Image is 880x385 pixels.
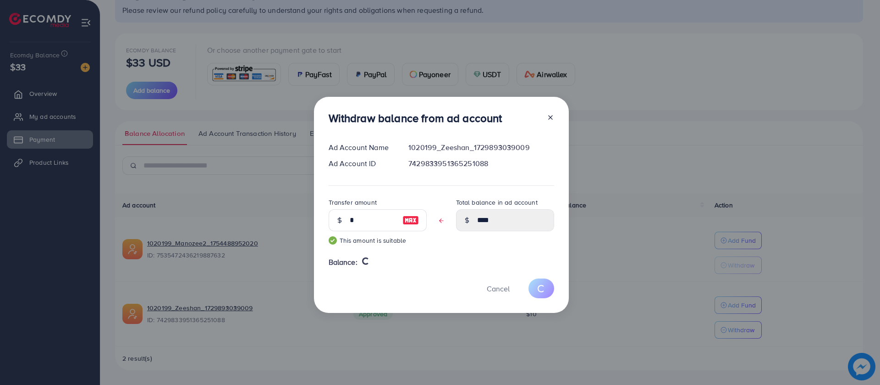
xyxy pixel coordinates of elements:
img: guide [329,236,337,245]
img: image [402,215,419,226]
span: Cancel [487,284,510,294]
div: 1020199_Zeeshan_1729893039009 [401,142,561,153]
button: Cancel [475,279,521,298]
label: Transfer amount [329,198,377,207]
label: Total balance in ad account [456,198,538,207]
div: Ad Account ID [321,158,401,169]
span: Balance: [329,257,357,268]
div: Ad Account Name [321,142,401,153]
div: 7429833951365251088 [401,158,561,169]
small: This amount is suitable [329,236,427,245]
h3: Withdraw balance from ad account [329,112,502,125]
